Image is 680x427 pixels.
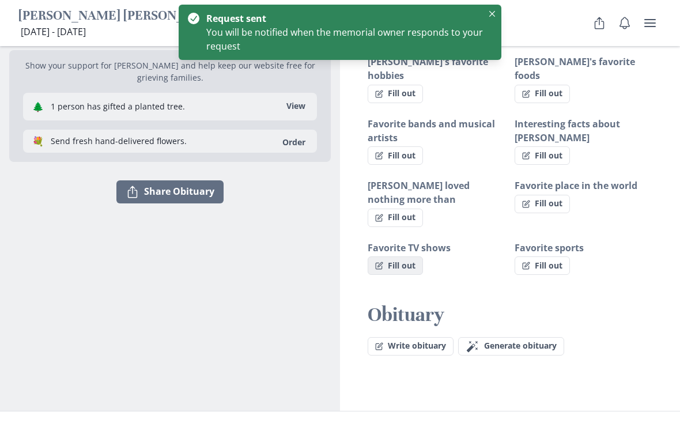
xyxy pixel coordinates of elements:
[485,7,499,21] button: Close
[515,179,652,192] h3: Favorite place in the world
[279,97,312,116] button: View
[23,59,317,84] p: Show your support for [PERSON_NAME] and help keep our website free for grieving families.
[484,341,557,351] span: Generate obituary
[588,12,611,35] button: Share Obituary
[21,25,86,38] span: [DATE] - [DATE]
[515,55,652,82] h3: [PERSON_NAME]'s favorite foods
[206,12,478,25] div: Request sent
[515,195,570,213] button: Fill out
[368,337,454,356] button: Write obituary
[368,256,423,275] button: Fill out
[458,337,564,356] button: Generate obituary
[116,180,224,203] button: Share Obituary
[368,85,423,103] button: Fill out
[18,7,225,25] h1: [PERSON_NAME] [PERSON_NAME]
[368,241,505,255] h3: Favorite TV shows
[368,303,652,327] h2: Obituary
[275,137,312,148] a: Order
[515,117,652,145] h3: Interesting facts about [PERSON_NAME]
[515,85,570,103] button: Fill out
[515,256,570,275] button: Fill out
[368,146,423,165] button: Fill out
[368,209,423,227] button: Fill out
[639,12,662,35] button: user menu
[368,117,505,145] h3: Favorite bands and musical artists
[515,146,570,165] button: Fill out
[368,55,505,82] h3: [PERSON_NAME]'s favorite hobbies
[515,241,652,255] h3: Favorite sports
[613,12,636,35] button: Notifications
[206,25,483,53] div: You will be notified when the memorial owner responds to your request
[368,179,505,206] h3: [PERSON_NAME] loved nothing more than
